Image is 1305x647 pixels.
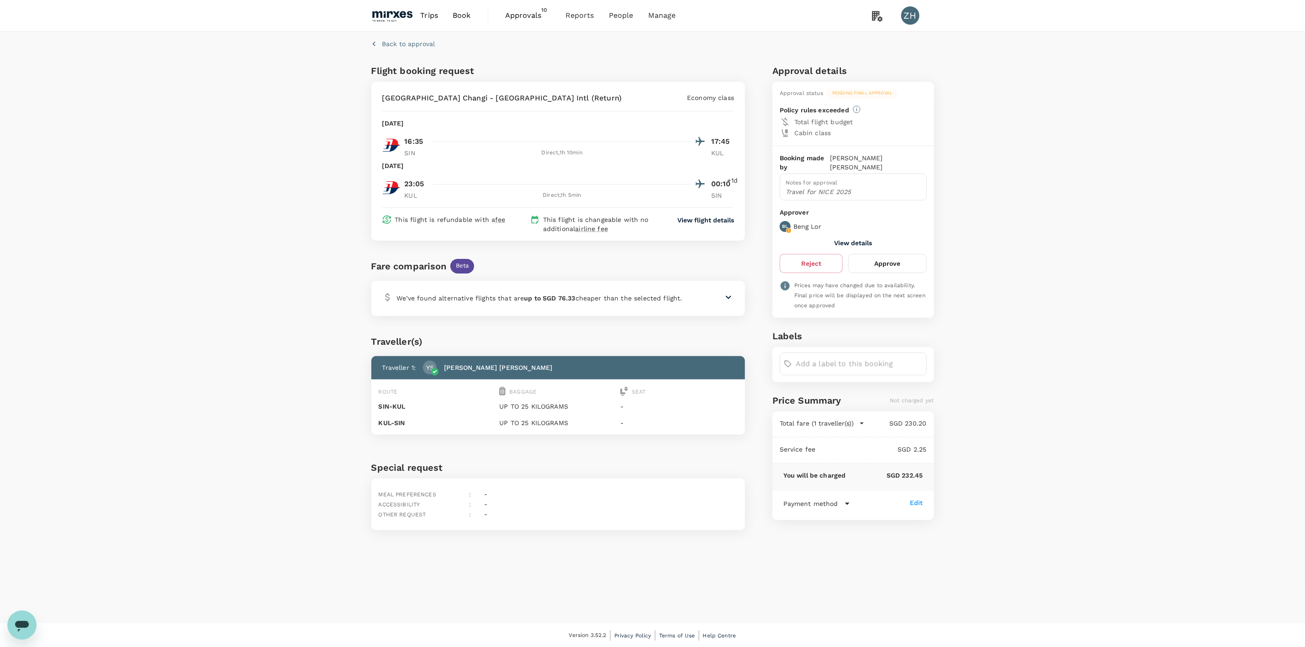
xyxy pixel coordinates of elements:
div: Fare comparison [371,259,447,274]
h6: Flight booking request [371,63,556,78]
iframe: Button to launch messaging window [7,610,37,640]
span: Terms of Use [659,632,695,639]
p: Booking made by [780,153,830,172]
button: Back to approval [371,39,435,48]
p: Traveller 1 : [382,363,416,372]
p: [DATE] [382,119,404,128]
p: Travel for NICE 2025 [786,187,921,196]
p: Total flight budget [794,117,927,126]
span: Seat [632,389,646,395]
img: MH [382,179,401,197]
div: Direct , 1h 10min [433,148,692,158]
p: YS [426,363,434,372]
span: Book [453,10,471,21]
span: : [469,501,471,508]
p: - [620,418,738,427]
button: Reject [780,254,843,273]
p: KUL [405,191,428,200]
span: airline fee [575,225,608,232]
p: You will be charged [783,471,846,480]
span: Pending final approval [827,90,898,96]
button: Total fare (1 traveller(s)) [780,419,865,428]
p: This flight is refundable with a [395,215,506,224]
p: 23:05 [405,179,424,189]
div: ZH [901,6,919,25]
p: SIN [711,191,734,200]
div: - [481,506,487,520]
b: up to SGD 76.33 [524,295,576,302]
p: SIN - KUL [379,402,496,411]
div: - [481,486,487,500]
input: Add a label to this booking [796,357,923,371]
p: Payment method [783,499,838,508]
p: Cabin class [794,128,927,137]
span: Reports [565,10,594,21]
span: fee [495,216,505,223]
a: Help Centre [703,631,736,641]
p: Back to approval [382,39,435,48]
p: SGD 232.45 [846,471,923,480]
div: Direct , 1h 5min [433,191,692,200]
span: Accessibility [379,501,420,508]
p: [PERSON_NAME] [PERSON_NAME] [444,363,552,372]
p: SIN [405,148,428,158]
a: Terms of Use [659,631,695,641]
span: : [469,511,471,518]
p: Economy class [687,93,734,102]
p: - [620,402,738,411]
span: Route [379,389,398,395]
img: Mirxes Holding Pte Ltd [371,5,413,26]
span: +1d [728,176,738,185]
button: Approve [848,254,926,273]
div: Traveller(s) [371,334,745,349]
span: Not charged yet [890,397,934,404]
div: - [481,496,487,510]
p: We’ve found alternative flights that are cheaper than the selected flight. [397,294,682,303]
div: Approval status [780,89,823,98]
span: 10 [539,5,550,15]
span: People [609,10,634,21]
p: Service fee [780,445,816,454]
h6: Special request [371,460,745,475]
div: Edit [910,498,923,507]
span: Version 3.52.2 [569,631,607,640]
span: : [469,491,471,498]
img: seat-icon [620,387,628,396]
p: Policy rules exceeded [780,105,849,115]
img: baggage-icon [499,387,506,396]
p: Approver [780,208,927,217]
p: BL [782,223,788,230]
span: Notes for approval [786,179,838,186]
p: Total fare (1 traveller(s)) [780,419,854,428]
p: [PERSON_NAME] [PERSON_NAME] [830,153,927,172]
img: MH [382,136,401,154]
span: Baggage [509,389,537,395]
p: [DATE] [382,161,404,170]
h6: Approval details [772,63,934,78]
span: Manage [648,10,676,21]
p: SGD 230.20 [865,419,927,428]
span: Privacy Policy [614,632,651,639]
a: Privacy Policy [614,631,651,641]
span: Beta [450,262,475,270]
button: View flight details [677,216,734,225]
p: This flight is changeable with no additional [543,215,660,233]
p: SGD 2.25 [816,445,927,454]
span: Trips [420,10,438,21]
p: 17:45 [711,136,734,147]
span: Other request [379,511,426,518]
p: KUL [711,148,734,158]
p: KUL - SIN [379,418,496,427]
p: 16:35 [405,136,423,147]
span: Help Centre [703,632,736,639]
h6: Labels [772,329,934,343]
button: View details [834,239,872,247]
p: UP TO 25 KILOGRAMS [499,402,617,411]
span: Approvals [505,10,551,21]
p: UP TO 25 KILOGRAMS [499,418,617,427]
span: Meal preferences [379,491,436,498]
p: 00:10 [711,179,734,189]
h6: Price Summary [772,393,841,408]
span: Prices may have changed due to availability. Final price will be displayed on the next screen onc... [794,282,925,309]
